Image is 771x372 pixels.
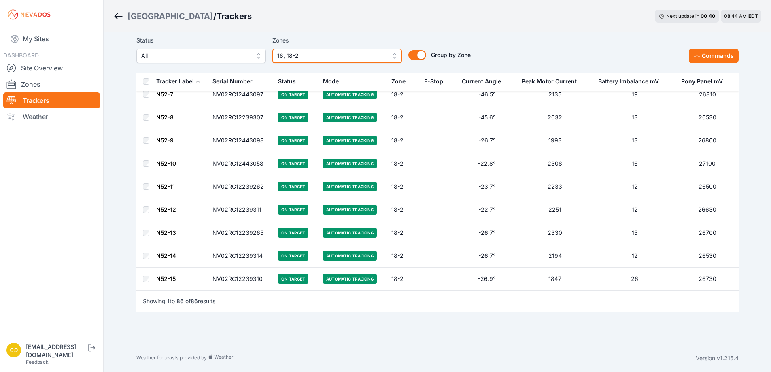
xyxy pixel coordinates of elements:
td: 15 [593,221,676,244]
td: -22.8° [457,152,516,175]
div: Status [278,77,296,85]
td: 19 [593,83,676,106]
td: 26530 [676,106,739,129]
button: Current Angle [462,72,508,91]
div: Tracker Label [156,77,194,85]
td: 18-2 [387,129,419,152]
a: N52-11 [156,183,175,190]
a: N52-9 [156,137,174,144]
span: Automatic Tracking [323,89,377,99]
span: EDT [748,13,758,19]
td: NV02RC12239314 [208,244,274,268]
button: Peak Motor Current [522,72,583,91]
a: [GEOGRAPHIC_DATA] [127,11,213,22]
a: Zones [3,76,100,92]
span: All [141,51,250,61]
span: On Target [278,205,308,215]
a: N52-7 [156,91,173,98]
h3: Trackers [217,11,252,22]
td: 27100 [676,152,739,175]
span: Automatic Tracking [323,205,377,215]
span: Automatic Tracking [323,228,377,238]
span: Automatic Tracking [323,182,377,191]
td: -26.7° [457,129,516,152]
td: 26730 [676,268,739,291]
div: Current Angle [462,77,501,85]
a: N52-12 [156,206,176,213]
td: 2251 [517,198,593,221]
td: 12 [593,175,676,198]
span: 86 [176,298,184,304]
td: -26.7° [457,244,516,268]
label: Zones [272,36,402,45]
td: 18-2 [387,268,419,291]
td: NV02RC12443058 [208,152,274,175]
div: Version v1.215.4 [696,354,739,362]
td: -26.7° [457,221,516,244]
td: 26 [593,268,676,291]
span: Automatic Tracking [323,136,377,145]
td: 2135 [517,83,593,106]
td: 13 [593,129,676,152]
nav: Breadcrumb [113,6,252,27]
div: Mode [323,77,339,85]
img: controlroomoperator@invenergy.com [6,343,21,357]
td: -46.5° [457,83,516,106]
td: NV02RC12239311 [208,198,274,221]
td: 18-2 [387,106,419,129]
td: 26530 [676,244,739,268]
td: 26810 [676,83,739,106]
button: Commands [689,49,739,63]
td: 2330 [517,221,593,244]
td: 18-2 [387,175,419,198]
td: 12 [593,244,676,268]
td: 18-2 [387,198,419,221]
td: 2194 [517,244,593,268]
span: On Target [278,89,308,99]
td: NV02RC12239310 [208,268,274,291]
span: On Target [278,228,308,238]
td: 26700 [676,221,739,244]
div: Pony Panel mV [681,77,723,85]
span: On Target [278,251,308,261]
span: Group by Zone [431,51,471,58]
td: 1847 [517,268,593,291]
td: -22.7° [457,198,516,221]
span: On Target [278,274,308,284]
button: Battery Imbalance mV [598,72,665,91]
span: On Target [278,182,308,191]
p: Showing to of results [143,297,215,305]
a: Feedback [26,359,49,365]
div: E-Stop [424,77,443,85]
button: Mode [323,72,345,91]
td: 2233 [517,175,593,198]
span: 1 [167,298,170,304]
span: On Target [278,136,308,145]
a: Trackers [3,92,100,108]
a: N52-10 [156,160,176,167]
span: Automatic Tracking [323,274,377,284]
a: N52-13 [156,229,176,236]
a: N52-15 [156,275,176,282]
td: 26500 [676,175,739,198]
button: Zone [391,72,412,91]
td: NV02RC12443098 [208,129,274,152]
td: NV02RC12443097 [208,83,274,106]
td: 13 [593,106,676,129]
span: Next update in [666,13,699,19]
span: 18, 18-2 [277,51,386,61]
td: NV02RC12239307 [208,106,274,129]
div: Zone [391,77,406,85]
a: Weather [3,108,100,125]
span: Automatic Tracking [323,159,377,168]
label: Status [136,36,266,45]
td: 18-2 [387,83,419,106]
a: N52-8 [156,114,174,121]
td: 16 [593,152,676,175]
div: 00 : 40 [701,13,715,19]
button: All [136,49,266,63]
td: -45.6° [457,106,516,129]
button: Pony Panel mV [681,72,729,91]
span: 86 [191,298,198,304]
span: Automatic Tracking [323,251,377,261]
